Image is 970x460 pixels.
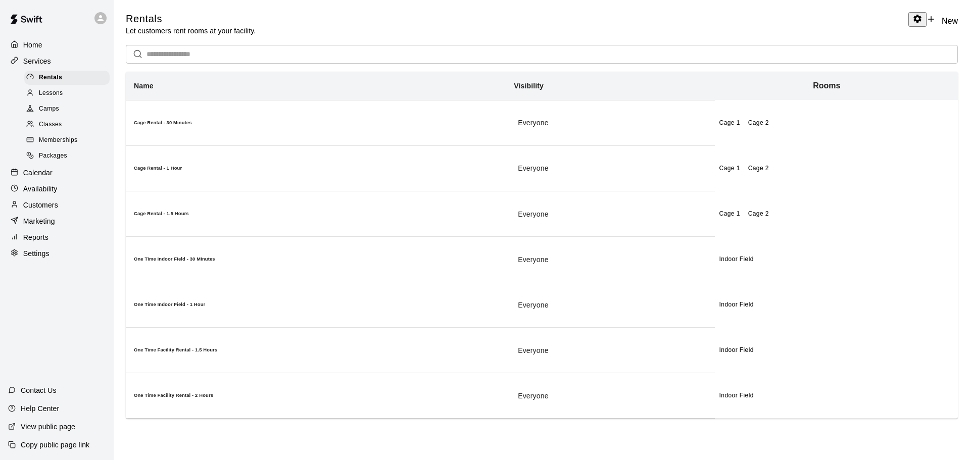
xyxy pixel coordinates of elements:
[8,197,106,213] a: Customers
[23,184,58,194] p: Availability
[8,37,106,53] a: Home
[514,163,706,173] div: This service is visible to all of your customers
[24,86,110,100] div: Lessons
[8,230,106,245] a: Reports
[134,256,498,263] h6: One Time Indoor Field - 30 Minutes
[719,301,754,308] span: Indoor Field
[24,70,114,85] a: Rentals
[719,392,754,399] span: Indoor Field
[748,119,769,126] span: Cage 2
[23,216,55,226] p: Marketing
[24,148,114,164] a: Packages
[927,17,958,25] a: New
[23,232,48,242] p: Reports
[514,346,552,354] span: Everyone
[8,54,106,69] a: Services
[134,165,498,172] h6: Cage Rental - 1 Hour
[8,181,106,196] a: Availability
[24,133,114,148] a: Memberships
[514,164,552,172] span: Everyone
[39,151,67,161] span: Packages
[8,246,106,261] a: Settings
[514,254,706,265] div: This service is visible to all of your customers
[134,392,498,399] h6: One Time Facility Rental - 2 Hours
[39,73,62,83] span: Rentals
[514,82,544,90] b: Visibility
[24,117,114,133] a: Classes
[813,81,840,90] b: Rooms
[24,102,110,116] div: Camps
[134,211,498,217] h6: Cage Rental - 1.5 Hours
[748,210,769,217] span: Cage 2
[514,301,552,309] span: Everyone
[719,346,754,353] span: Indoor Field
[719,255,754,263] span: Indoor Field
[748,165,769,172] span: Cage 2
[126,72,958,419] table: simple table
[24,149,110,163] div: Packages
[719,165,740,172] span: Cage 1
[39,120,62,130] span: Classes
[134,82,154,90] b: Name
[24,85,114,101] a: Lessons
[21,422,75,432] p: View public page
[39,135,77,145] span: Memberships
[24,71,110,85] div: Rentals
[134,120,498,126] h6: Cage Rental - 30 Minutes
[23,248,50,259] p: Settings
[719,210,740,217] span: Cage 1
[908,12,927,27] button: Rental settings
[21,440,89,450] p: Copy public page link
[39,88,63,98] span: Lessons
[514,119,552,127] span: Everyone
[24,101,114,117] a: Camps
[8,165,106,180] a: Calendar
[134,347,498,353] h6: One Time Facility Rental - 1.5 Hours
[23,56,51,66] p: Services
[24,118,110,132] div: Classes
[23,40,42,50] p: Home
[8,214,106,229] a: Marketing
[23,200,58,210] p: Customers
[126,12,256,26] h5: Rentals
[514,345,706,355] div: This service is visible to all of your customers
[514,209,706,219] div: This service is visible to all of your customers
[719,119,740,126] span: Cage 1
[514,255,552,264] span: Everyone
[39,104,59,114] span: Camps
[514,391,706,401] div: This service is visible to all of your customers
[514,392,552,400] span: Everyone
[134,301,498,308] h6: One Time Indoor Field - 1 Hour
[514,210,552,218] span: Everyone
[24,133,110,147] div: Memberships
[126,26,256,36] p: Let customers rent rooms at your facility.
[21,403,59,414] p: Help Center
[514,118,706,128] div: This service is visible to all of your customers
[21,385,57,395] p: Contact Us
[23,168,53,178] p: Calendar
[514,300,706,310] div: This service is visible to all of your customers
